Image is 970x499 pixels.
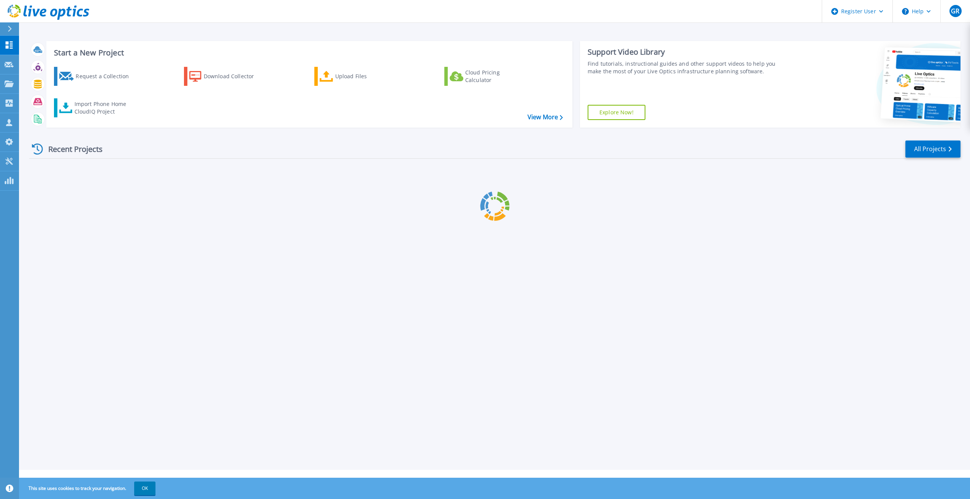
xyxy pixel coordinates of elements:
[314,67,399,86] a: Upload Files
[134,482,155,495] button: OK
[184,67,269,86] a: Download Collector
[76,69,136,84] div: Request a Collection
[21,482,155,495] span: This site uses cookies to track your navigation.
[951,8,959,14] span: GR
[54,67,139,86] a: Request a Collection
[29,140,113,158] div: Recent Projects
[444,67,529,86] a: Cloud Pricing Calculator
[528,114,563,121] a: View More
[54,49,563,57] h3: Start a New Project
[588,47,784,57] div: Support Video Library
[588,60,784,75] div: Find tutorials, instructional guides and other support videos to help you make the most of your L...
[465,69,526,84] div: Cloud Pricing Calculator
[204,69,265,84] div: Download Collector
[335,69,396,84] div: Upload Files
[905,141,960,158] a: All Projects
[74,100,134,115] div: Import Phone Home CloudIQ Project
[588,105,645,120] a: Explore Now!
